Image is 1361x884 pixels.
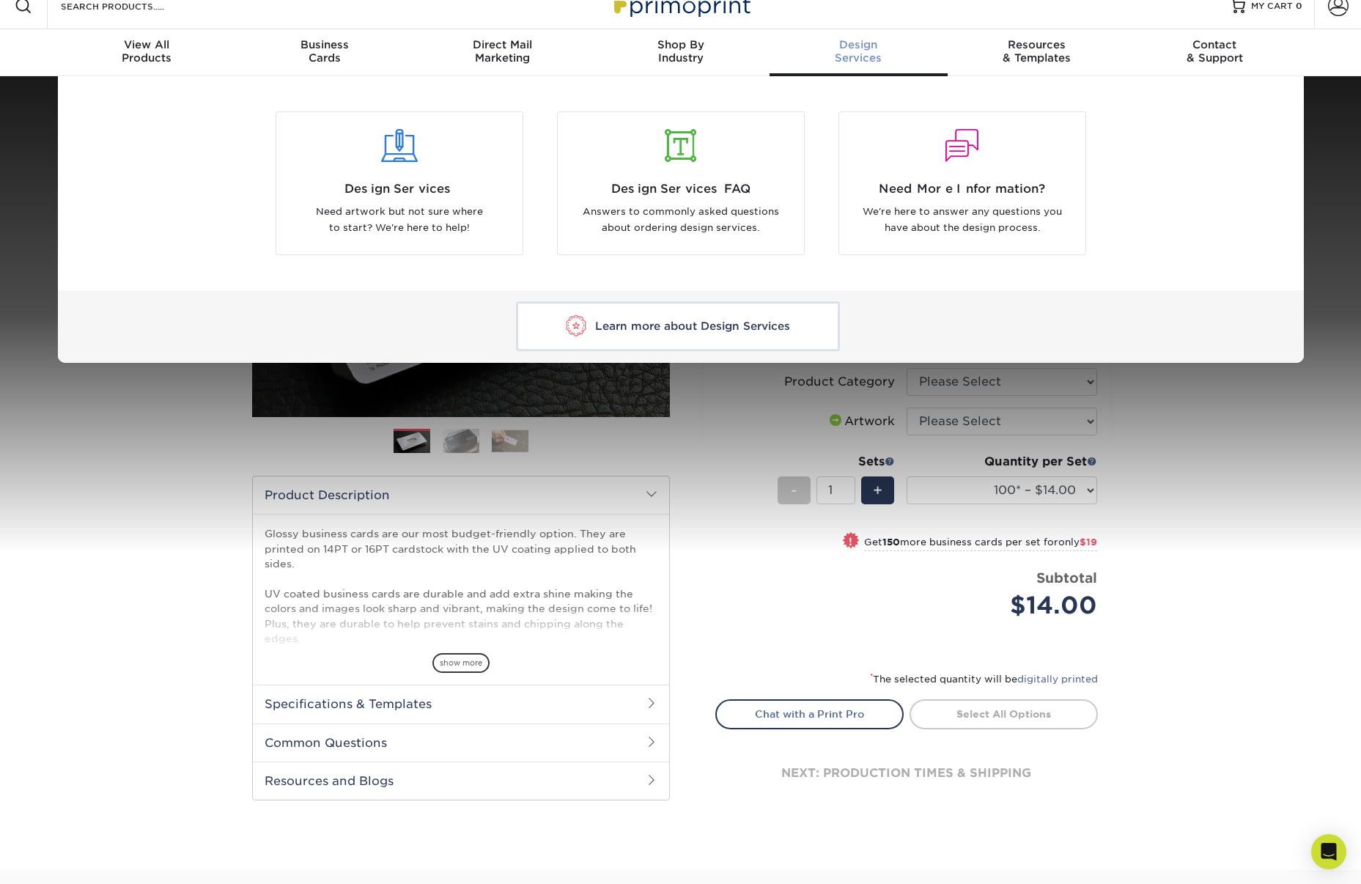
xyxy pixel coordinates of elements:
a: Contact& Support [1126,29,1304,76]
a: View AllProducts [58,29,236,76]
small: The selected quantity will be [870,674,1098,685]
span: View All [58,38,236,51]
span: Business [235,38,413,51]
a: Learn more about Design Services [516,302,840,351]
a: Select All Options [910,699,1098,729]
h2: Resources and Blogs [253,762,669,800]
div: & Support [1126,38,1304,65]
a: Need More Information? We're here to answer any questions you have about the design process. [833,111,1092,255]
h2: Specifications & Templates [253,685,669,723]
a: digitally printed [1017,674,1098,685]
a: Resources& Templates [948,29,1126,76]
div: $14.00 [918,588,1097,623]
a: DesignServices [770,29,948,76]
iframe: Google Customer Reviews [4,839,125,879]
span: Resources [948,38,1126,51]
strong: Subtotal [1036,570,1097,586]
span: Design [770,38,948,51]
div: next: production times & shipping [715,729,1098,817]
a: Shop ByIndustry [591,29,770,76]
span: Direct Mail [413,38,591,51]
span: show more [432,653,490,673]
a: Chat with a Print Pro [715,699,904,729]
a: Design Services Need artwork but not sure where to start? We're here to help! [270,111,529,255]
span: Design Services FAQ [569,180,793,198]
p: Answers to commonly asked questions about ordering design services. [569,204,793,237]
div: Cards [235,38,413,65]
p: We're here to answer any questions you have about the design process. [850,204,1074,237]
span: Shop By [591,38,770,51]
span: Design Services [287,180,512,198]
a: Design Services FAQ Answers to commonly asked questions about ordering design services. [551,111,811,255]
a: Direct MailMarketing [413,29,591,76]
p: Need artwork but not sure where to start? We're here to help! [287,204,512,237]
span: Contact [1126,38,1304,51]
h2: Common Questions [253,723,669,762]
div: Products [58,38,236,65]
span: 0 [1296,1,1302,11]
span: Need More Information? [850,180,1074,198]
a: BusinessCards [235,29,413,76]
div: Open Intercom Messenger [1311,834,1346,869]
div: & Templates [948,38,1126,65]
span: Learn more about Design Services [595,320,790,333]
div: Services [770,38,948,65]
div: Marketing [413,38,591,65]
div: Industry [591,38,770,65]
